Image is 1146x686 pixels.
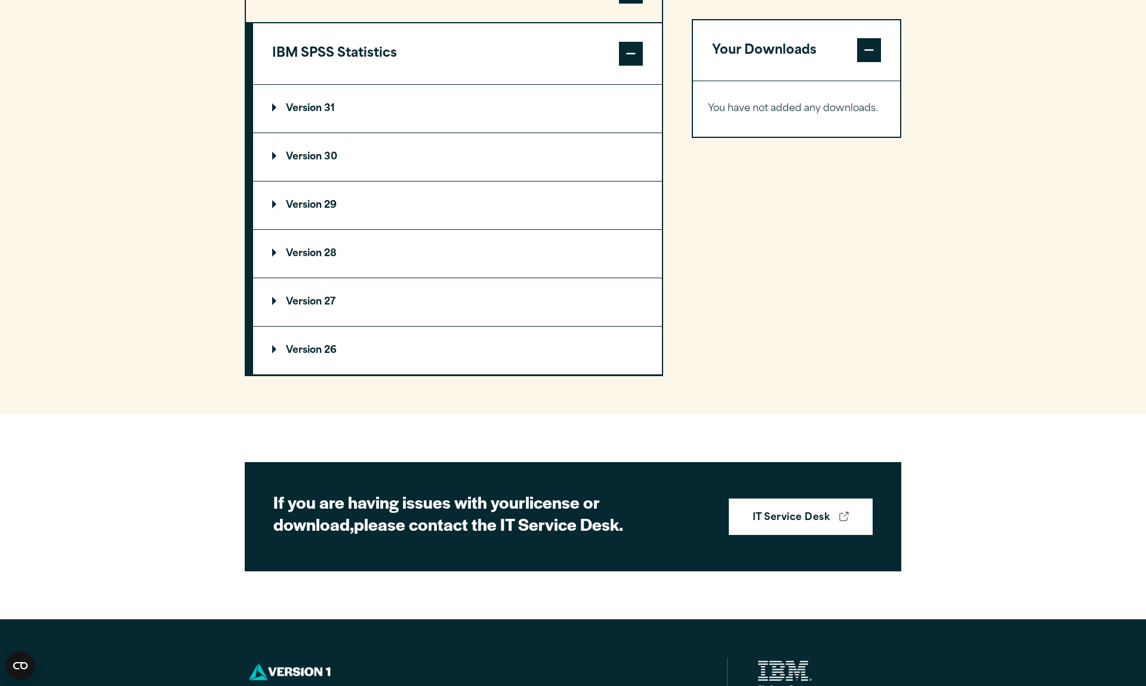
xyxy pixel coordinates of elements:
[272,346,337,355] p: Version 26
[253,182,662,229] summary: Version 29
[272,152,337,162] p: Version 30
[272,104,335,113] p: Version 31
[272,297,335,307] p: Version 27
[273,490,600,536] strong: license or download,
[253,133,662,181] summary: Version 30
[6,651,35,680] button: Open CMP widget
[708,101,885,118] p: You have not added any downloads.
[253,278,662,326] summary: Version 27
[273,491,691,536] h2: If you are having issues with your please contact the IT Service Desk.
[272,201,337,210] p: Version 29
[253,84,662,375] div: IBM SPSS Statistics
[253,23,662,84] button: IBM SPSS Statistics
[272,249,337,259] p: Version 28
[693,20,900,81] button: Your Downloads
[253,327,662,374] summary: Version 26
[729,499,873,536] a: IT Service Desk
[753,510,830,526] strong: IT Service Desk
[253,230,662,278] summary: Version 28
[693,81,900,137] div: Your Downloads
[253,85,662,133] summary: Version 31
